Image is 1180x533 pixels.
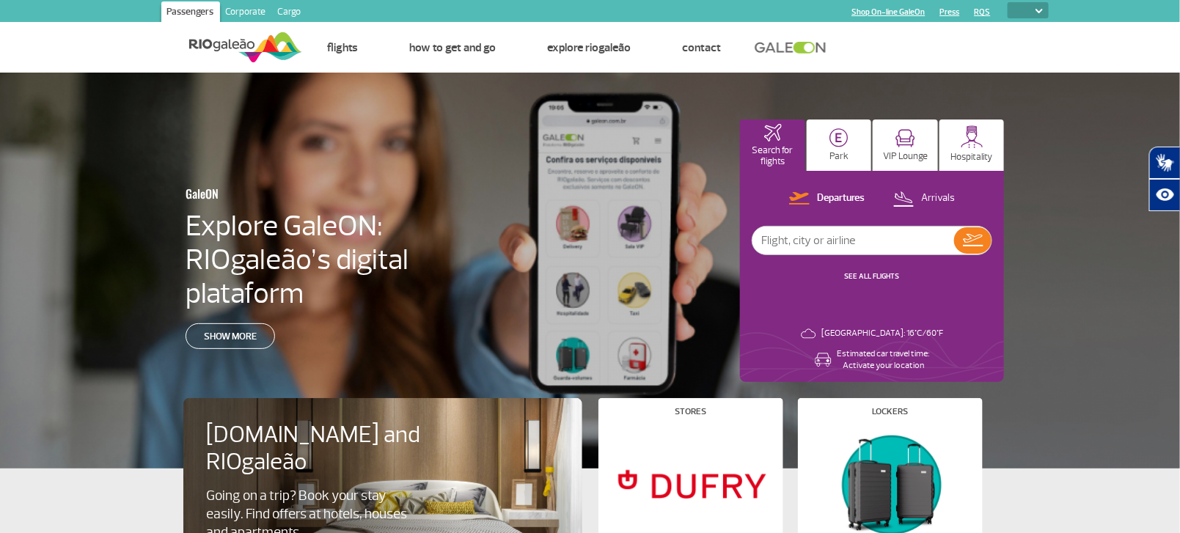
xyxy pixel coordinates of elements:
[272,1,307,25] a: Cargo
[186,323,275,349] a: Show more
[207,422,440,476] h4: [DOMAIN_NAME] and RIOgaleão
[328,40,359,55] a: Flights
[822,328,944,339] p: [GEOGRAPHIC_DATA]: 16°C/60°F
[829,151,849,162] p: Park
[829,128,849,147] img: carParkingHome.svg
[747,145,798,167] p: Search for flights
[872,408,908,416] h4: Lockers
[895,129,915,147] img: vipRoom.svg
[1149,147,1180,179] button: Abrir tradutor de língua de sinais.
[161,1,220,25] a: Passengers
[186,209,502,310] h4: Explore GaleON: RIOgaleão’s digital plataform
[939,120,1005,171] button: Hospitality
[807,120,872,171] button: Park
[817,191,865,205] p: Departures
[410,40,496,55] a: How to get and go
[940,7,960,17] a: Press
[683,40,722,55] a: Contact
[961,125,983,148] img: hospitality.svg
[921,191,955,205] p: Arrivals
[764,124,782,141] img: airplaneHomeActive.svg
[840,271,904,282] button: SEE ALL FLIGHTS
[838,348,930,372] p: Estimated car travel time: Activate your location
[889,189,959,208] button: Arrivals
[852,7,926,17] a: Shop On-line GaleOn
[785,189,869,208] button: Departures
[675,408,706,416] h4: Stores
[1149,179,1180,211] button: Abrir recursos assistivos.
[740,120,805,171] button: Search for flights
[186,178,430,209] h3: GaleON
[220,1,272,25] a: Corporate
[975,7,991,17] a: RQS
[951,152,993,163] p: Hospitality
[752,227,954,254] input: Flight, city or airline
[873,120,938,171] button: VIP Lounge
[845,271,900,281] a: SEE ALL FLIGHTS
[548,40,631,55] a: Explore RIOgaleão
[1149,147,1180,211] div: Plugin de acessibilidade da Hand Talk.
[883,151,928,162] p: VIP Lounge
